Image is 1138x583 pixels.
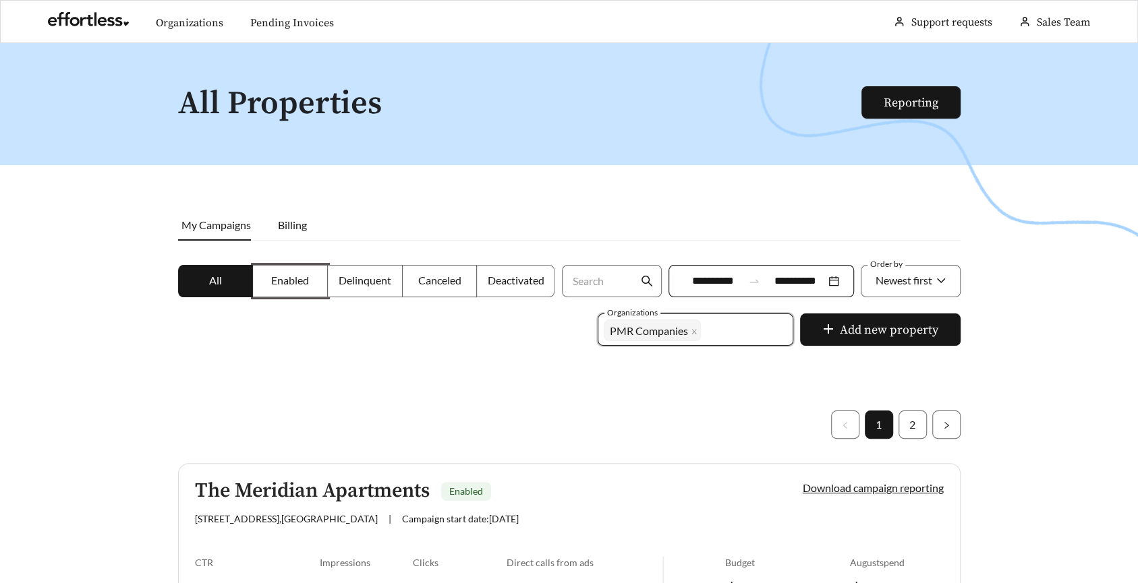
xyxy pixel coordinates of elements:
span: search [641,275,653,287]
span: PMR Companies [610,324,688,337]
span: [STREET_ADDRESS] , [GEOGRAPHIC_DATA] [195,513,378,524]
a: Pending Invoices [250,16,334,30]
div: Budget [725,557,850,568]
span: close [691,328,698,336]
span: All [209,274,222,286]
span: Newest first [876,274,932,286]
span: Campaign start date: [DATE] [402,513,519,524]
button: right [932,410,961,439]
span: Enabled [449,485,483,497]
span: swap-right [748,275,760,287]
div: August spend [850,557,944,568]
span: to [748,275,760,287]
span: plus [822,323,834,338]
a: Reporting [884,95,938,111]
li: Next Page [932,410,961,439]
span: Delinquent [339,274,391,286]
div: Impressions [320,557,414,568]
span: | [389,513,391,524]
div: CTR [195,557,320,568]
li: 1 [865,410,893,439]
a: Support requests [911,16,992,29]
span: Deactivated [487,274,544,286]
button: Reporting [861,86,961,119]
span: Canceled [418,274,461,286]
button: plusAdd new property [800,313,961,346]
button: left [831,410,859,439]
span: Billing [278,218,307,231]
li: Previous Page [831,410,859,439]
div: Direct calls from ads [507,557,662,568]
span: right [942,421,950,429]
span: left [841,421,849,429]
a: 2 [899,411,926,438]
li: 2 [899,410,927,439]
span: Enabled [271,274,309,286]
span: Sales Team [1037,16,1090,29]
div: Clicks [413,557,507,568]
span: My Campaigns [181,218,251,231]
a: Download campaign reporting [803,481,944,494]
h1: All Properties [178,86,863,122]
span: Add new property [840,321,938,339]
h5: The Meridian Apartments [195,480,430,502]
a: 1 [865,411,892,438]
a: Organizations [156,16,223,30]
